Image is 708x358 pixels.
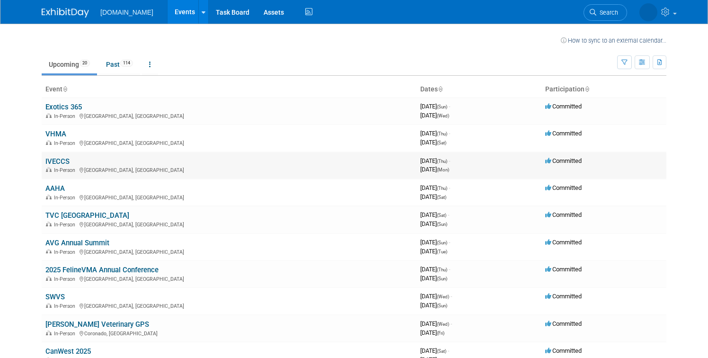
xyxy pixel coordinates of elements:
[45,239,109,247] a: AVG Annual Summit
[46,276,52,281] img: In-Person Event
[45,139,413,146] div: [GEOGRAPHIC_DATA], [GEOGRAPHIC_DATA]
[120,60,133,67] span: 114
[545,211,582,218] span: Committed
[437,159,447,164] span: (Thu)
[420,166,449,173] span: [DATE]
[584,85,589,93] a: Sort by Participation Type
[449,157,450,164] span: -
[420,220,447,227] span: [DATE]
[45,302,413,309] div: [GEOGRAPHIC_DATA], [GEOGRAPHIC_DATA]
[45,193,413,201] div: [GEOGRAPHIC_DATA], [GEOGRAPHIC_DATA]
[420,329,444,336] span: [DATE]
[448,211,449,218] span: -
[449,266,450,273] span: -
[54,222,78,228] span: In-Person
[45,157,70,166] a: IVECCS
[420,112,449,119] span: [DATE]
[45,166,413,173] div: [GEOGRAPHIC_DATA], [GEOGRAPHIC_DATA]
[437,276,447,281] span: (Sun)
[451,293,452,300] span: -
[437,294,449,299] span: (Wed)
[437,113,449,118] span: (Wed)
[42,81,416,98] th: Event
[437,104,447,109] span: (Sun)
[42,8,89,18] img: ExhibitDay
[54,331,78,337] span: In-Person
[54,113,78,119] span: In-Person
[420,293,452,300] span: [DATE]
[545,347,582,354] span: Committed
[449,103,450,110] span: -
[545,103,582,110] span: Committed
[46,167,52,172] img: In-Person Event
[449,239,450,246] span: -
[420,130,450,137] span: [DATE]
[437,131,447,136] span: (Thu)
[541,81,666,98] th: Participation
[584,4,627,21] a: Search
[45,329,413,337] div: Coronado, [GEOGRAPHIC_DATA]
[54,167,78,173] span: In-Person
[416,81,541,98] th: Dates
[80,60,90,67] span: 20
[437,213,446,218] span: (Sat)
[420,302,447,309] span: [DATE]
[437,249,447,254] span: (Tue)
[45,248,413,255] div: [GEOGRAPHIC_DATA], [GEOGRAPHIC_DATA]
[420,320,452,327] span: [DATE]
[420,239,450,246] span: [DATE]
[45,130,66,138] a: VHMA
[545,157,582,164] span: Committed
[420,193,446,200] span: [DATE]
[420,103,450,110] span: [DATE]
[46,195,52,199] img: In-Person Event
[42,55,97,73] a: Upcoming20
[545,130,582,137] span: Committed
[545,293,582,300] span: Committed
[420,347,449,354] span: [DATE]
[437,167,449,172] span: (Mon)
[45,293,65,301] a: SWVS
[45,266,159,274] a: 2025 FelineVMA Annual Conference
[99,55,140,73] a: Past114
[545,320,582,327] span: Committed
[545,266,582,273] span: Committed
[45,184,65,193] a: AAHA
[449,130,450,137] span: -
[45,112,413,119] div: [GEOGRAPHIC_DATA], [GEOGRAPHIC_DATA]
[420,139,446,146] span: [DATE]
[437,222,447,227] span: (Sun)
[54,276,78,282] span: In-Person
[54,195,78,201] span: In-Person
[639,3,657,21] img: David Han
[46,140,52,145] img: In-Person Event
[420,275,447,282] span: [DATE]
[448,347,449,354] span: -
[46,331,52,335] img: In-Person Event
[451,320,452,327] span: -
[45,103,82,111] a: Exotics 365
[437,349,446,354] span: (Sat)
[46,222,52,226] img: In-Person Event
[437,303,447,308] span: (Sun)
[438,85,442,93] a: Sort by Start Date
[449,184,450,191] span: -
[100,9,153,16] span: [DOMAIN_NAME]
[596,9,618,16] span: Search
[437,240,447,245] span: (Sun)
[46,303,52,308] img: In-Person Event
[54,140,78,146] span: In-Person
[46,113,52,118] img: In-Person Event
[545,184,582,191] span: Committed
[46,249,52,254] img: In-Person Event
[45,220,413,228] div: [GEOGRAPHIC_DATA], [GEOGRAPHIC_DATA]
[54,249,78,255] span: In-Person
[437,331,444,336] span: (Fri)
[437,186,447,191] span: (Thu)
[420,266,450,273] span: [DATE]
[420,157,450,164] span: [DATE]
[437,195,446,200] span: (Sat)
[45,275,413,282] div: [GEOGRAPHIC_DATA], [GEOGRAPHIC_DATA]
[437,322,449,327] span: (Wed)
[45,320,149,329] a: [PERSON_NAME] Veterinary GPS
